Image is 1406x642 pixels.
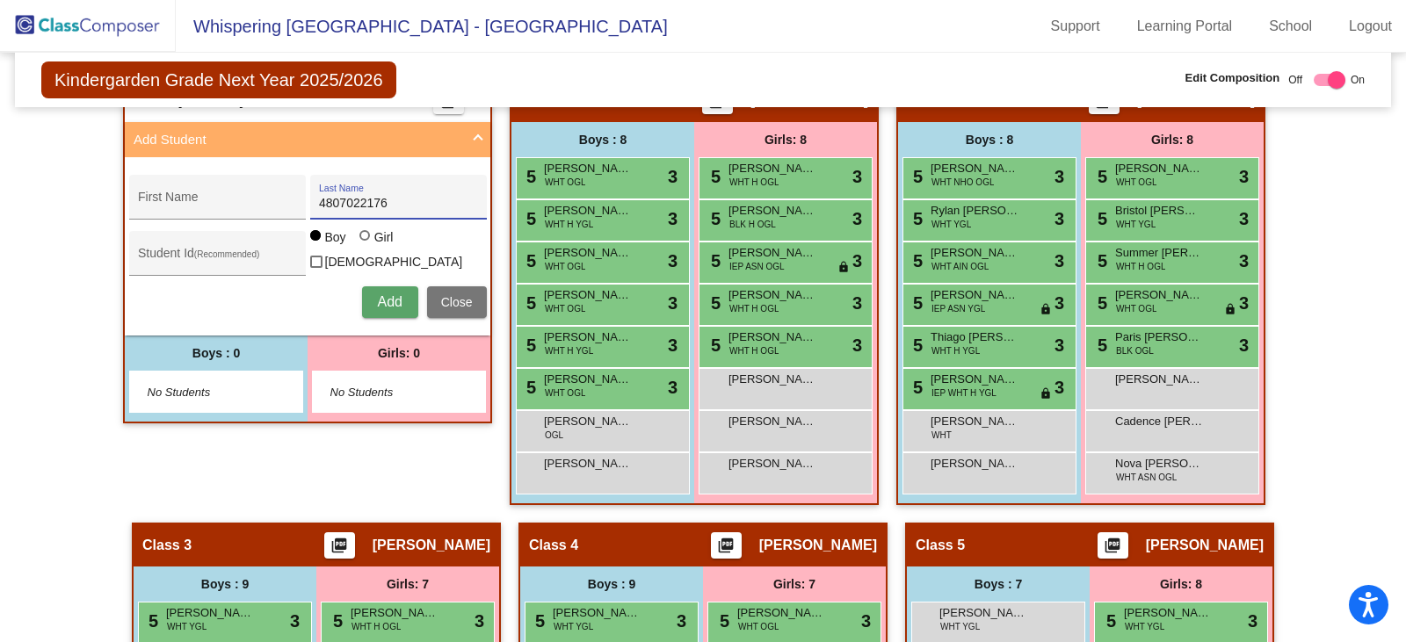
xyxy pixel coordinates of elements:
[1093,251,1107,271] span: 5
[668,374,678,400] span: 3
[852,290,862,316] span: 3
[41,61,396,98] span: Kindergarden Grade Next Year 2025/2026
[520,566,703,602] div: Boys : 9
[290,608,300,634] span: 3
[125,122,490,157] mat-expansion-panel-header: Add Student
[545,176,585,189] span: WHT OGL
[1102,611,1116,631] span: 5
[1115,455,1203,472] span: Nova [PERSON_NAME]
[1255,12,1326,40] a: School
[362,286,418,318] button: Add
[427,286,487,318] button: Close
[1081,122,1264,157] div: Girls: 8
[1115,202,1203,220] span: Bristol [PERSON_NAME]
[125,157,490,335] div: Add Student
[898,122,1081,157] div: Boys : 8
[522,251,536,271] span: 5
[737,604,825,622] span: [PERSON_NAME] [PERSON_NAME]
[728,371,816,388] span: [PERSON_NAME] De [PERSON_NAME]
[931,302,985,315] span: IEP ASN YGL
[729,218,776,231] span: BLK H OGL
[668,163,678,190] span: 3
[319,197,477,211] input: Last Name
[1090,566,1272,602] div: Girls: 8
[554,620,593,633] span: WHT YGL
[1093,293,1107,313] span: 5
[330,384,440,401] span: No Students
[1102,537,1123,561] mat-icon: picture_as_pdf
[728,328,816,346] span: [PERSON_NAME] Orge
[351,604,438,622] span: [PERSON_NAME] [PERSON_NAME]
[852,206,862,232] span: 3
[373,228,394,246] div: Girl
[931,429,952,442] span: WHT
[324,532,355,559] button: Print Students Details
[728,455,816,472] span: [PERSON_NAME] [PERSON_NAME]
[325,251,463,272] span: [DEMOGRAPHIC_DATA]
[931,455,1018,472] span: [PERSON_NAME]
[545,302,585,315] span: WHT OGL
[166,604,254,622] span: [PERSON_NAME] [PERSON_NAME]
[511,122,694,157] div: Boys : 8
[545,386,585,400] span: WHT OGL
[1093,335,1107,355] span: 5
[1089,88,1120,114] button: Print Students Details
[852,163,862,190] span: 3
[729,260,785,273] span: IEP ASN OGL
[728,413,816,430] span: [PERSON_NAME]
[909,293,923,313] span: 5
[916,537,965,554] span: Class 5
[1124,604,1212,622] span: [PERSON_NAME]
[522,335,536,355] span: 5
[167,620,207,633] span: WHT YGL
[1239,248,1249,274] span: 3
[728,244,816,262] span: [PERSON_NAME] [PERSON_NAME]
[544,455,632,472] span: [PERSON_NAME] [PERSON_NAME]
[1054,332,1064,358] span: 3
[1116,176,1156,189] span: WHT OGL
[931,218,971,231] span: WHT YGL
[1040,303,1052,317] span: lock
[1054,374,1064,400] span: 3
[1239,290,1249,316] span: 3
[377,294,402,309] span: Add
[1351,72,1365,88] span: On
[544,244,632,262] span: [PERSON_NAME] [PERSON_NAME]
[176,12,668,40] span: Whispering [GEOGRAPHIC_DATA] - [GEOGRAPHIC_DATA]
[909,335,923,355] span: 5
[931,286,1018,304] span: [PERSON_NAME]
[1093,209,1107,228] span: 5
[1054,290,1064,316] span: 3
[1115,371,1203,388] span: [PERSON_NAME]
[1239,332,1249,358] span: 3
[931,371,1018,388] span: [PERSON_NAME]
[544,202,632,220] span: [PERSON_NAME]
[522,209,536,228] span: 5
[759,537,877,554] span: [PERSON_NAME]
[939,604,1027,622] span: [PERSON_NAME]
[703,566,886,602] div: Girls: 7
[702,88,733,114] button: Print Students Details
[852,332,862,358] span: 3
[931,386,997,400] span: IEP WHT H YGL
[728,202,816,220] span: [PERSON_NAME] [PERSON_NAME]
[351,620,401,633] span: WHT H OGL
[907,566,1090,602] div: Boys : 7
[1037,12,1114,40] a: Support
[475,608,484,634] span: 3
[909,378,923,397] span: 5
[544,160,632,177] span: [PERSON_NAME]
[909,209,923,228] span: 5
[1116,471,1177,484] span: WHT ASN OGL
[329,611,343,631] span: 5
[373,537,490,554] span: [PERSON_NAME]
[931,344,980,357] span: WHT H YGL
[544,413,632,430] span: [PERSON_NAME]
[694,122,877,157] div: Girls: 8
[522,293,536,313] span: 5
[134,130,460,150] mat-panel-title: Add Student
[138,197,296,211] input: First Name
[441,295,473,309] span: Close
[1115,244,1203,262] span: Summer [PERSON_NAME]
[1098,532,1128,559] button: Print Students Details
